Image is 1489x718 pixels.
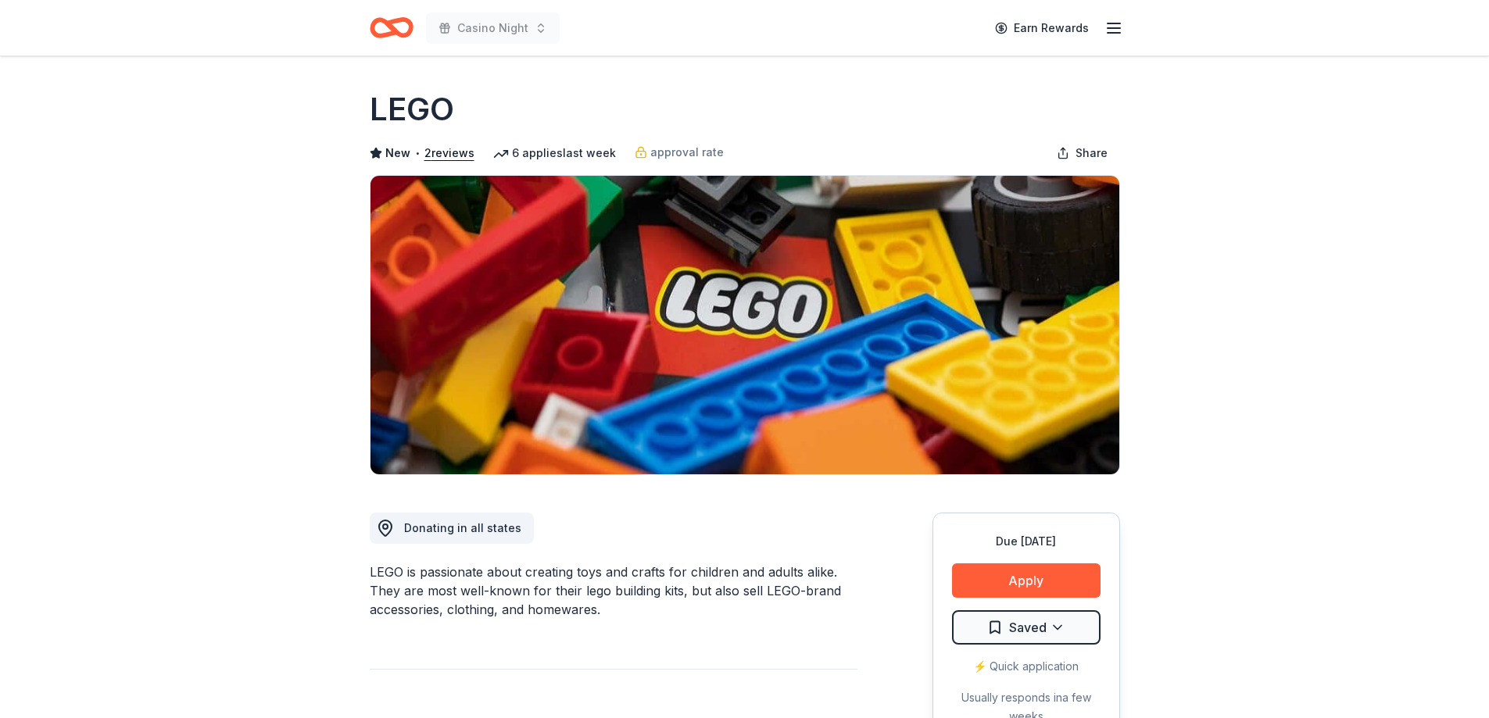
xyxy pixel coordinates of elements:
span: Casino Night [457,19,528,38]
div: ⚡️ Quick application [952,657,1101,676]
button: Saved [952,610,1101,645]
span: Saved [1009,617,1047,638]
span: New [385,144,410,163]
button: Apply [952,563,1101,598]
a: Earn Rewards [986,14,1098,42]
a: approval rate [635,143,724,162]
span: Share [1076,144,1108,163]
span: Donating in all states [404,521,521,534]
button: Share [1044,138,1120,169]
a: Home [370,9,413,46]
span: • [414,147,420,159]
img: Image for LEGO [370,176,1119,474]
span: approval rate [650,143,724,162]
h1: LEGO [370,88,454,131]
div: 6 applies last week [493,144,616,163]
div: LEGO is passionate about creating toys and crafts for children and adults alike. They are most we... [370,563,857,619]
div: Due [DATE] [952,532,1101,551]
button: 2reviews [424,144,474,163]
button: Casino Night [426,13,560,44]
